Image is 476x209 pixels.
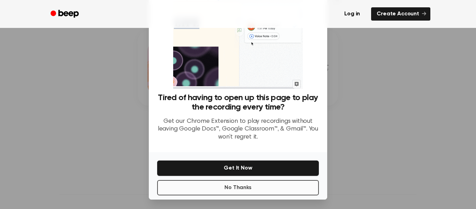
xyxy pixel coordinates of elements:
[371,7,430,21] a: Create Account
[157,93,319,112] h3: Tired of having to open up this page to play the recording every time?
[157,180,319,195] button: No Thanks
[157,118,319,141] p: Get our Chrome Extension to play recordings without leaving Google Docs™, Google Classroom™, & Gm...
[157,161,319,176] button: Get It Now
[46,7,85,21] a: Beep
[337,6,367,22] a: Log in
